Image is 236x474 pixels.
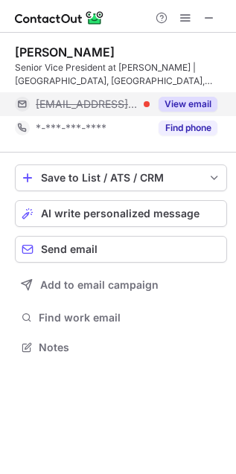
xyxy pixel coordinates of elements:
span: Add to email campaign [40,279,159,291]
span: Notes [39,341,221,354]
span: AI write personalized message [41,208,200,220]
span: [EMAIL_ADDRESS][DOMAIN_NAME] [36,97,138,111]
button: save-profile-one-click [15,164,227,191]
span: Find work email [39,311,221,324]
button: Notes [15,337,227,358]
span: Send email [41,243,98,255]
img: ContactOut v5.3.10 [15,9,104,27]
button: Find work email [15,307,227,328]
button: Reveal Button [159,121,217,135]
button: AI write personalized message [15,200,227,227]
button: Send email [15,236,227,263]
div: Save to List / ATS / CRM [41,172,201,184]
div: Senior Vice President at [PERSON_NAME] | [GEOGRAPHIC_DATA], [GEOGRAPHIC_DATA], [GEOGRAPHIC_DATA] ... [15,61,227,88]
button: Add to email campaign [15,272,227,298]
button: Reveal Button [159,97,217,112]
div: [PERSON_NAME] [15,45,115,60]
